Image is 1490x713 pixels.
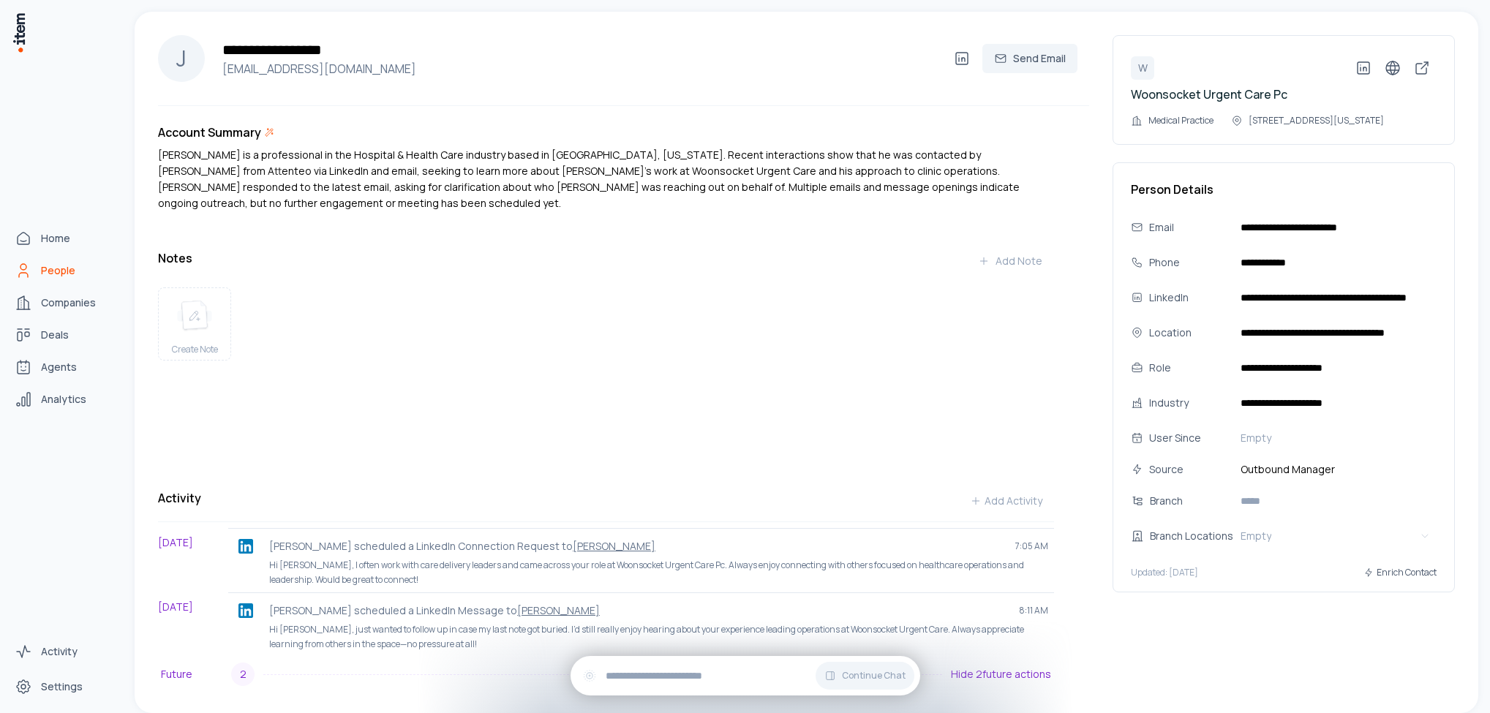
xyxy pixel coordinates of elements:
a: Settings [9,672,120,701]
div: Location [1149,325,1229,341]
span: Analytics [41,392,86,407]
p: Updated: [DATE] [1131,567,1198,578]
p: [PERSON_NAME] scheduled a LinkedIn Message to [269,603,1007,618]
button: Enrich Contact [1363,559,1437,586]
span: Deals [41,328,69,342]
a: [PERSON_NAME] [517,603,600,617]
div: [DATE] [158,528,228,592]
a: Companies [9,288,120,317]
span: Empty [1241,431,1271,445]
span: Outbound Manager [1235,461,1437,478]
button: Empty [1235,426,1437,450]
div: [DATE] [158,592,228,657]
img: linkedin logo [238,539,253,554]
button: Future2Hide 2future actions [158,657,1054,692]
span: Activity [41,644,78,659]
span: Settings [41,679,83,694]
button: Add Activity [958,486,1054,516]
a: [PERSON_NAME] [573,539,655,553]
a: Home [9,224,120,253]
img: create note [177,300,212,332]
span: Create Note [172,344,218,355]
img: linkedin logo [238,603,253,618]
span: Home [41,231,70,246]
h4: [EMAIL_ADDRESS][DOMAIN_NAME] [217,60,947,78]
div: Email [1149,219,1229,235]
span: Continue Chat [842,670,906,682]
div: Role [1149,360,1229,376]
div: W [1131,56,1154,80]
button: create noteCreate Note [158,287,231,361]
div: LinkedIn [1149,290,1229,306]
a: Deals [9,320,120,350]
div: Phone [1149,254,1229,271]
button: Add Note [966,246,1054,276]
p: Hi [PERSON_NAME], I often work with care delivery leaders and came across your role at Woonsocket... [269,558,1048,586]
p: [PERSON_NAME] scheduled a LinkedIn Connection Request to [269,539,1004,554]
div: 2 [231,663,255,686]
p: Hi [PERSON_NAME], just wanted to follow up in case my last note got buried. I’d still really enjo... [269,622,1048,651]
div: Continue Chat [571,656,920,695]
a: Woonsocket Urgent Care Pc [1131,86,1287,102]
h3: Activity [158,489,201,507]
div: Branch Locations [1150,528,1243,544]
div: J [158,35,205,82]
a: Activity [9,637,120,666]
a: People [9,256,120,285]
h3: Account Summary [158,124,261,141]
div: [PERSON_NAME] is a professional in the Hospital & Health Care industry based in [GEOGRAPHIC_DATA]... [158,147,1054,211]
p: Medical Practice [1148,115,1214,127]
span: 8:11 AM [1019,605,1048,616]
span: People [41,263,75,278]
p: Hide 2 future actions [951,667,1051,682]
p: Future [161,666,231,682]
span: Companies [41,295,96,310]
button: Continue Chat [816,662,914,690]
div: Industry [1149,395,1229,411]
div: Add Note [978,254,1042,268]
span: 7:05 AM [1015,540,1048,552]
div: User Since [1149,430,1229,446]
span: Agents [41,360,77,374]
a: Analytics [9,385,120,414]
h3: Notes [158,249,192,267]
div: Branch [1150,493,1243,509]
a: Agents [9,352,120,382]
div: Source [1149,461,1229,478]
img: Item Brain Logo [12,12,26,53]
h3: Person Details [1131,181,1437,198]
p: [STREET_ADDRESS][US_STATE] [1249,115,1384,127]
button: Send Email [982,44,1077,73]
